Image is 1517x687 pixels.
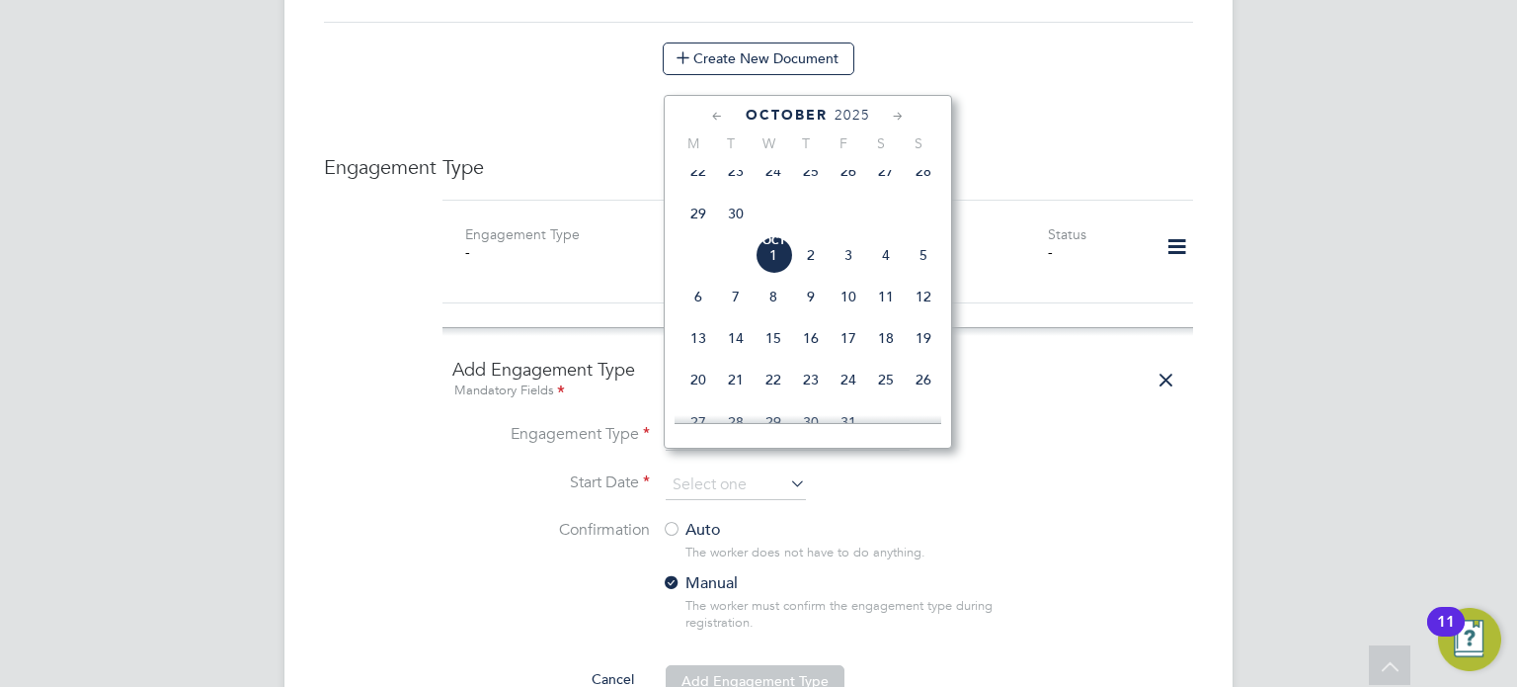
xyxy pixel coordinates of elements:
div: Mandatory Fields [452,381,1183,402]
span: 2025 [835,107,870,124]
span: 25 [867,361,905,398]
span: W [750,134,787,152]
input: Select one [666,471,806,500]
span: 24 [755,152,792,190]
label: Manual [662,573,1017,594]
label: Engagement Type [452,424,650,445]
span: 10 [830,278,867,315]
span: 5 [905,236,942,274]
div: - [465,243,649,261]
span: October [746,107,828,124]
span: 1 [755,236,792,274]
span: 17 [830,319,867,357]
span: T [712,134,750,152]
span: T [787,134,825,152]
div: 11 [1437,622,1455,647]
label: Status [1048,225,1086,243]
span: 28 [717,403,755,441]
span: 8 [755,278,792,315]
span: S [900,134,937,152]
span: 21 [717,361,755,398]
span: 28 [905,152,942,190]
h3: Engagement Type [324,154,1193,180]
span: 7 [717,278,755,315]
label: Confirmation [452,520,650,541]
span: 22 [755,361,792,398]
span: 14 [717,319,755,357]
span: 20 [679,361,717,398]
span: 4 [867,236,905,274]
span: 26 [905,361,942,398]
span: 29 [679,195,717,232]
div: The worker does not have to do anything. [685,545,1032,561]
span: 27 [679,403,717,441]
span: 22 [679,152,717,190]
span: 6 [679,278,717,315]
label: Engagement Type [465,225,580,243]
div: - [1048,243,1140,261]
span: 9 [792,278,830,315]
button: Create New Document [663,43,854,74]
span: 26 [830,152,867,190]
span: 16 [792,319,830,357]
span: F [825,134,862,152]
span: S [862,134,900,152]
span: 3 [830,236,867,274]
button: Open Resource Center, 11 new notifications [1438,608,1501,671]
span: 12 [905,278,942,315]
label: Start Date [452,472,650,493]
span: 23 [792,361,830,398]
span: 30 [792,403,830,441]
span: 29 [755,403,792,441]
span: 25 [792,152,830,190]
span: M [675,134,712,152]
span: Oct [755,236,792,246]
span: 11 [867,278,905,315]
span: 15 [755,319,792,357]
span: 23 [717,152,755,190]
span: 31 [830,403,867,441]
label: Auto [662,520,1017,541]
span: 19 [905,319,942,357]
div: - [864,243,1048,261]
span: 13 [679,319,717,357]
h4: Add Engagement Type [452,358,1183,402]
div: The worker must confirm the engagement type during registration. [685,598,1032,632]
span: 30 [717,195,755,232]
span: 27 [867,152,905,190]
span: 18 [867,319,905,357]
span: 24 [830,361,867,398]
span: 2 [792,236,830,274]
